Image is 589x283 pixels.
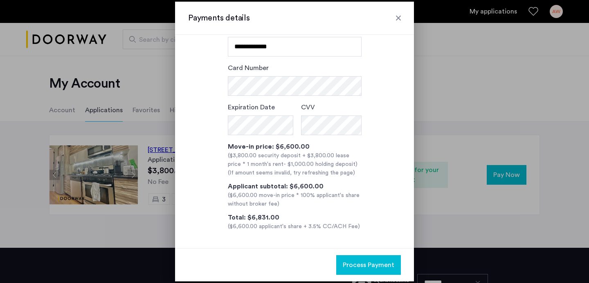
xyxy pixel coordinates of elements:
[228,181,362,191] div: Applicant subtotal: $6,600.00
[336,255,401,275] button: button
[301,102,315,112] label: CVV
[228,169,362,177] div: (If amount seems invalid, try refreshing the page)
[228,152,362,169] div: ($3,800.00 security deposit + $3,800.00 lease price * 1 month's rent )
[228,191,362,208] div: ($6,600.00 move-in price * 100% applicant's share without broker fee)
[228,142,362,152] div: Move-in price: $6,600.00
[228,102,275,112] label: Expiration Date
[343,260,394,270] span: Process Payment
[228,222,362,231] div: ($6,600.00 applicant's share + 3.5% CC/ACH Fee)
[228,214,279,221] span: Total: $6,831.00
[228,63,269,73] label: Card Number
[188,12,401,24] h3: Payments details
[283,161,355,167] span: - $1,000.00 holding deposit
